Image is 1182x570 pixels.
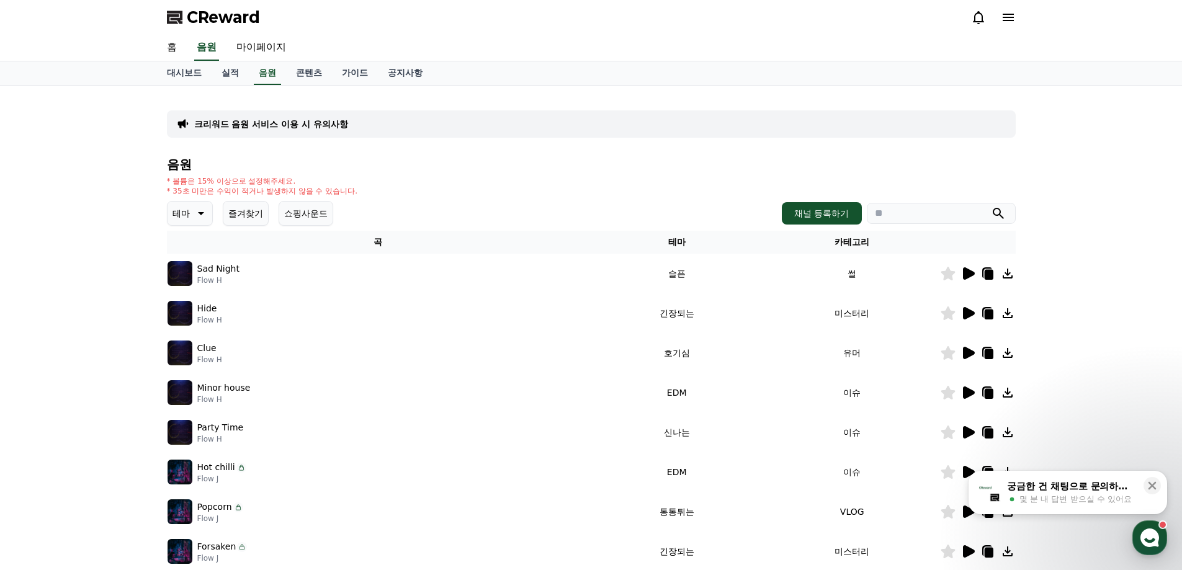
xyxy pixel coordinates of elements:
img: music [168,499,192,524]
p: Flow J [197,474,246,484]
img: music [168,460,192,484]
p: Popcorn [197,501,232,514]
img: music [168,420,192,445]
th: 곡 [167,231,589,254]
td: 이슈 [764,412,940,452]
td: 이슈 [764,452,940,492]
img: music [168,301,192,326]
a: 마이페이지 [226,35,296,61]
td: 미스터리 [764,293,940,333]
th: 테마 [589,231,764,254]
a: 음원 [194,35,219,61]
h4: 음원 [167,158,1016,171]
span: 대화 [114,412,128,422]
p: * 35초 미만은 수익이 적거나 발생하지 않을 수 있습니다. [167,186,358,196]
p: * 볼륨은 15% 이상으로 설정해주세요. [167,176,358,186]
p: Sad Night [197,262,240,275]
p: Flow H [197,394,251,404]
p: Clue [197,342,217,355]
a: 공지사항 [378,61,432,85]
td: EDM [589,373,764,412]
p: Flow H [197,355,222,365]
td: 이슈 [764,373,940,412]
img: music [168,380,192,405]
p: Hide [197,302,217,315]
span: 홈 [39,412,47,422]
p: 테마 [172,205,190,222]
p: Flow H [197,434,244,444]
a: 설정 [160,393,238,424]
td: EDM [589,452,764,492]
button: 테마 [167,201,213,226]
p: Flow H [197,315,222,325]
button: 즐겨찾기 [223,201,269,226]
p: Hot chilli [197,461,235,474]
a: 홈 [4,393,82,424]
a: 크리워드 음원 서비스 이용 시 유의사항 [194,118,348,130]
span: CReward [187,7,260,27]
td: 호기심 [589,333,764,373]
a: 콘텐츠 [286,61,332,85]
img: music [168,539,192,564]
td: 슬픈 [589,254,764,293]
a: CReward [167,7,260,27]
a: 홈 [157,35,187,61]
img: music [168,261,192,286]
p: Flow J [197,514,243,523]
td: 신나는 [589,412,764,452]
button: 쇼핑사운드 [279,201,333,226]
p: Party Time [197,421,244,434]
td: 썰 [764,254,940,293]
p: Flow J [197,553,248,563]
a: 음원 [254,61,281,85]
span: 설정 [192,412,207,422]
a: 가이드 [332,61,378,85]
p: Flow H [197,275,240,285]
a: 실적 [212,61,249,85]
p: Minor house [197,381,251,394]
p: Forsaken [197,540,236,553]
th: 카테고리 [764,231,940,254]
td: 유머 [764,333,940,373]
a: 대시보드 [157,61,212,85]
td: VLOG [764,492,940,532]
img: music [168,341,192,365]
td: 통통튀는 [589,492,764,532]
button: 채널 등록하기 [782,202,861,225]
td: 긴장되는 [589,293,764,333]
a: 대화 [82,393,160,424]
